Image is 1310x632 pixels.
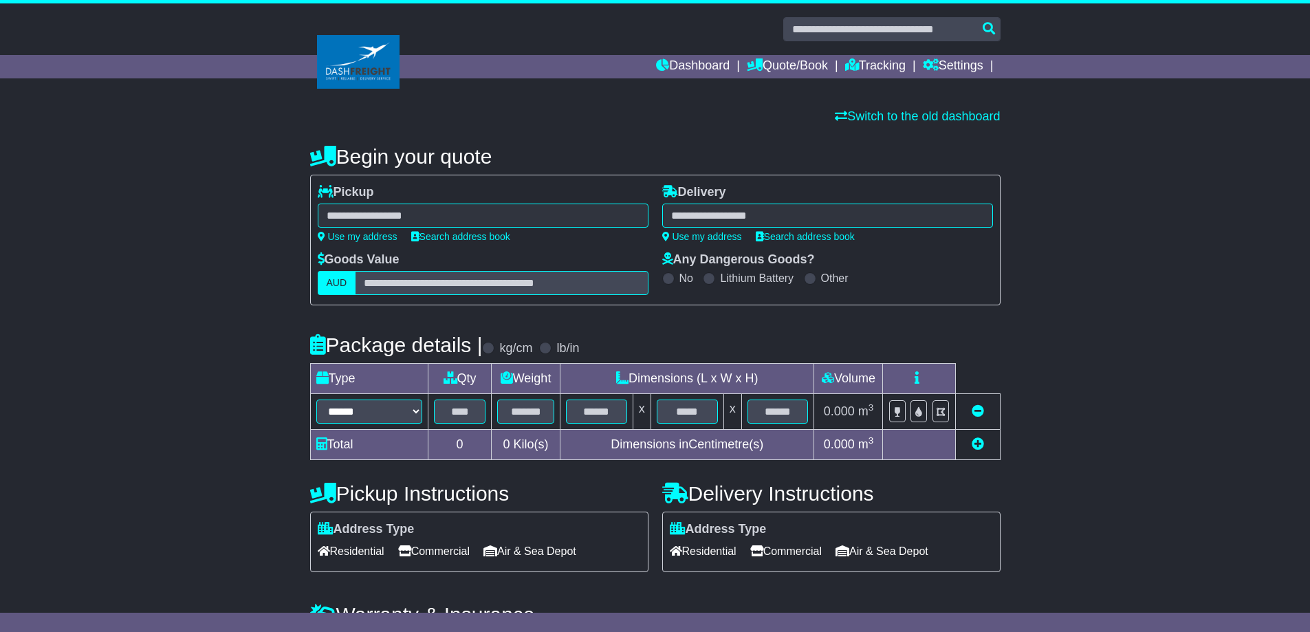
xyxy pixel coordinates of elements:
sup: 3 [869,435,874,446]
a: Switch to the old dashboard [835,109,1000,123]
span: Commercial [750,541,822,562]
span: m [858,404,874,418]
td: Dimensions in Centimetre(s) [560,430,814,460]
a: Settings [923,55,983,78]
a: Remove this item [972,404,984,418]
span: Air & Sea Depot [483,541,576,562]
span: Commercial [398,541,470,562]
label: Address Type [318,522,415,537]
a: Search address book [756,231,855,242]
span: 0.000 [824,404,855,418]
h4: Delivery Instructions [662,482,1001,505]
label: kg/cm [499,341,532,356]
td: x [633,394,651,430]
label: No [679,272,693,285]
td: Dimensions (L x W x H) [560,364,814,394]
td: Type [310,364,428,394]
label: lb/in [556,341,579,356]
a: Use my address [318,231,397,242]
td: Kilo(s) [492,430,560,460]
span: Residential [318,541,384,562]
td: Total [310,430,428,460]
label: Pickup [318,185,374,200]
span: m [858,437,874,451]
label: Lithium Battery [720,272,794,285]
label: Goods Value [318,252,400,268]
a: Search address book [411,231,510,242]
a: Tracking [845,55,906,78]
a: Quote/Book [747,55,828,78]
span: Residential [670,541,736,562]
td: Weight [492,364,560,394]
td: x [723,394,741,430]
h4: Package details | [310,334,483,356]
label: Any Dangerous Goods? [662,252,815,268]
a: Use my address [662,231,742,242]
h4: Begin your quote [310,145,1001,168]
sup: 3 [869,402,874,413]
span: 0 [503,437,510,451]
td: Volume [814,364,883,394]
td: 0 [428,430,492,460]
span: Air & Sea Depot [836,541,928,562]
label: AUD [318,271,356,295]
a: Dashboard [656,55,730,78]
h4: Pickup Instructions [310,482,648,505]
span: 0.000 [824,437,855,451]
label: Address Type [670,522,767,537]
td: Qty [428,364,492,394]
a: Add new item [972,437,984,451]
label: Other [821,272,849,285]
label: Delivery [662,185,726,200]
h4: Warranty & Insurance [310,603,1001,626]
